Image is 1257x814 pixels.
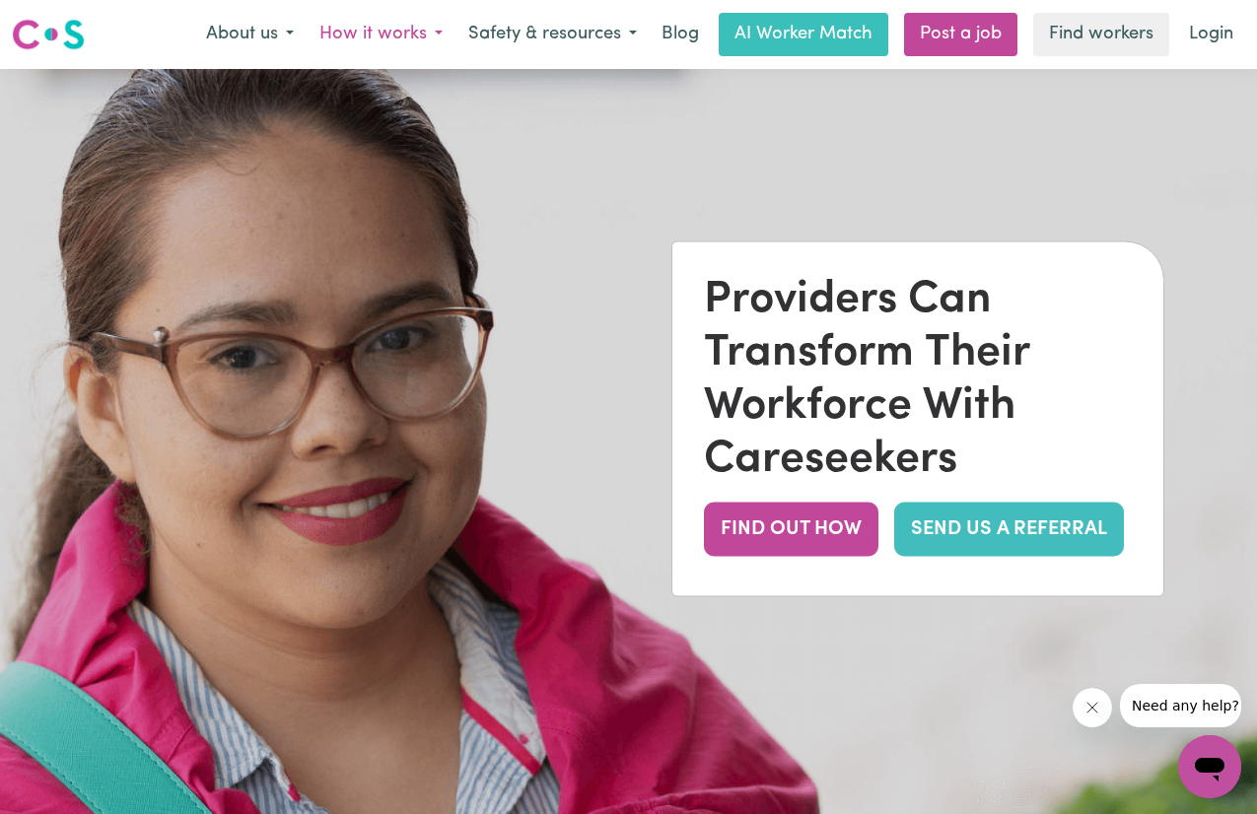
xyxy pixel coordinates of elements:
[704,503,878,557] button: FIND OUT HOW
[1073,688,1112,727] iframe: Close message
[193,14,307,55] button: About us
[307,14,455,55] button: How it works
[650,13,711,56] a: Blog
[1177,13,1245,56] a: Login
[904,13,1017,56] a: Post a job
[12,17,85,52] img: Careseekers logo
[1033,13,1169,56] a: Find workers
[704,274,1132,487] div: Providers Can Transform Their Workforce With Careseekers
[894,503,1124,557] a: SEND US A REFERRAL
[12,12,85,57] a: Careseekers logo
[455,14,650,55] button: Safety & resources
[719,13,888,56] a: AI Worker Match
[1120,684,1241,727] iframe: Message from company
[1178,735,1241,798] iframe: Button to launch messaging window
